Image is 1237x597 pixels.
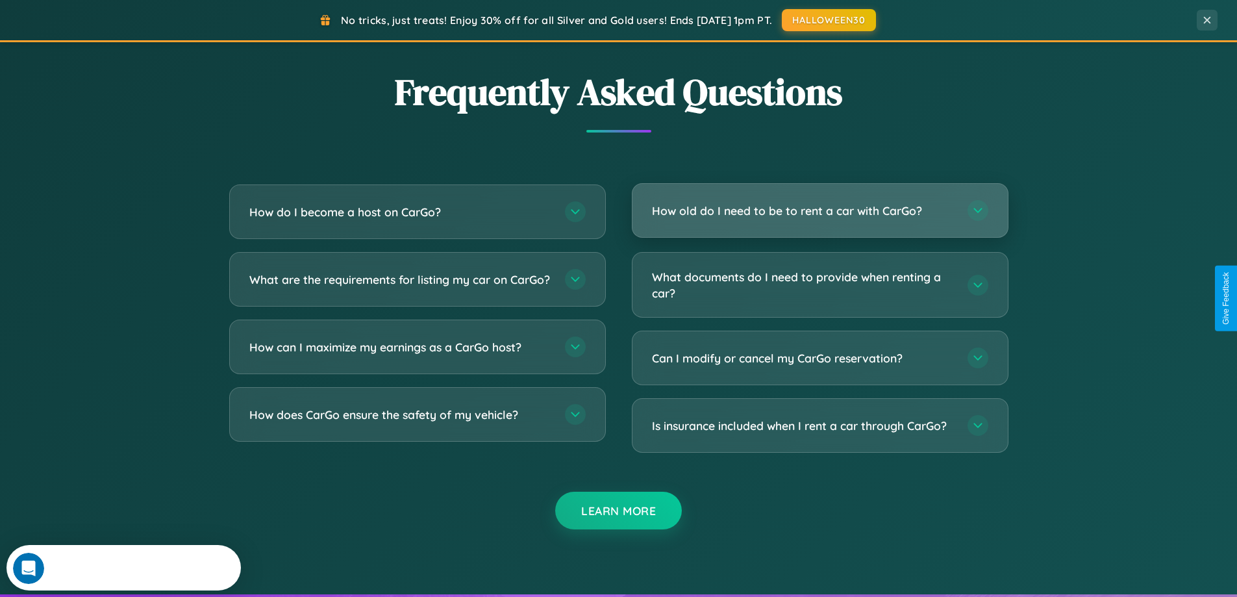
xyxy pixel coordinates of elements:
[652,203,955,219] h3: How old do I need to be to rent a car with CarGo?
[555,492,682,529] button: Learn More
[229,67,1008,117] h2: Frequently Asked Questions
[1221,272,1231,325] div: Give Feedback
[249,339,552,355] h3: How can I maximize my earnings as a CarGo host?
[652,350,955,366] h3: Can I modify or cancel my CarGo reservation?
[652,269,955,301] h3: What documents do I need to provide when renting a car?
[249,407,552,423] h3: How does CarGo ensure the safety of my vehicle?
[782,9,876,31] button: HALLOWEEN30
[249,204,552,220] h3: How do I become a host on CarGo?
[341,14,772,27] span: No tricks, just treats! Enjoy 30% off for all Silver and Gold users! Ends [DATE] 1pm PT.
[249,272,552,288] h3: What are the requirements for listing my car on CarGo?
[13,553,44,584] iframe: Intercom live chat
[652,418,955,434] h3: Is insurance included when I rent a car through CarGo?
[6,545,241,591] iframe: Intercom live chat discovery launcher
